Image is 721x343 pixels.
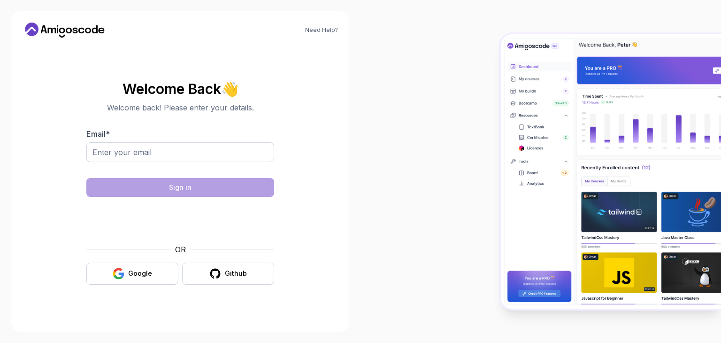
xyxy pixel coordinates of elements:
[220,79,240,98] span: 👋
[182,263,274,285] button: Github
[109,203,251,238] iframe: Widget containing checkbox for hCaptcha security challenge
[175,244,186,255] p: OR
[86,81,274,96] h2: Welcome Back
[225,269,247,278] div: Github
[86,142,274,162] input: Enter your email
[305,26,338,34] a: Need Help?
[86,263,178,285] button: Google
[169,183,192,192] div: Sign in
[501,34,721,309] img: Amigoscode Dashboard
[86,178,274,197] button: Sign in
[86,129,110,139] label: Email *
[23,23,107,38] a: Home link
[128,269,152,278] div: Google
[86,102,274,113] p: Welcome back! Please enter your details.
